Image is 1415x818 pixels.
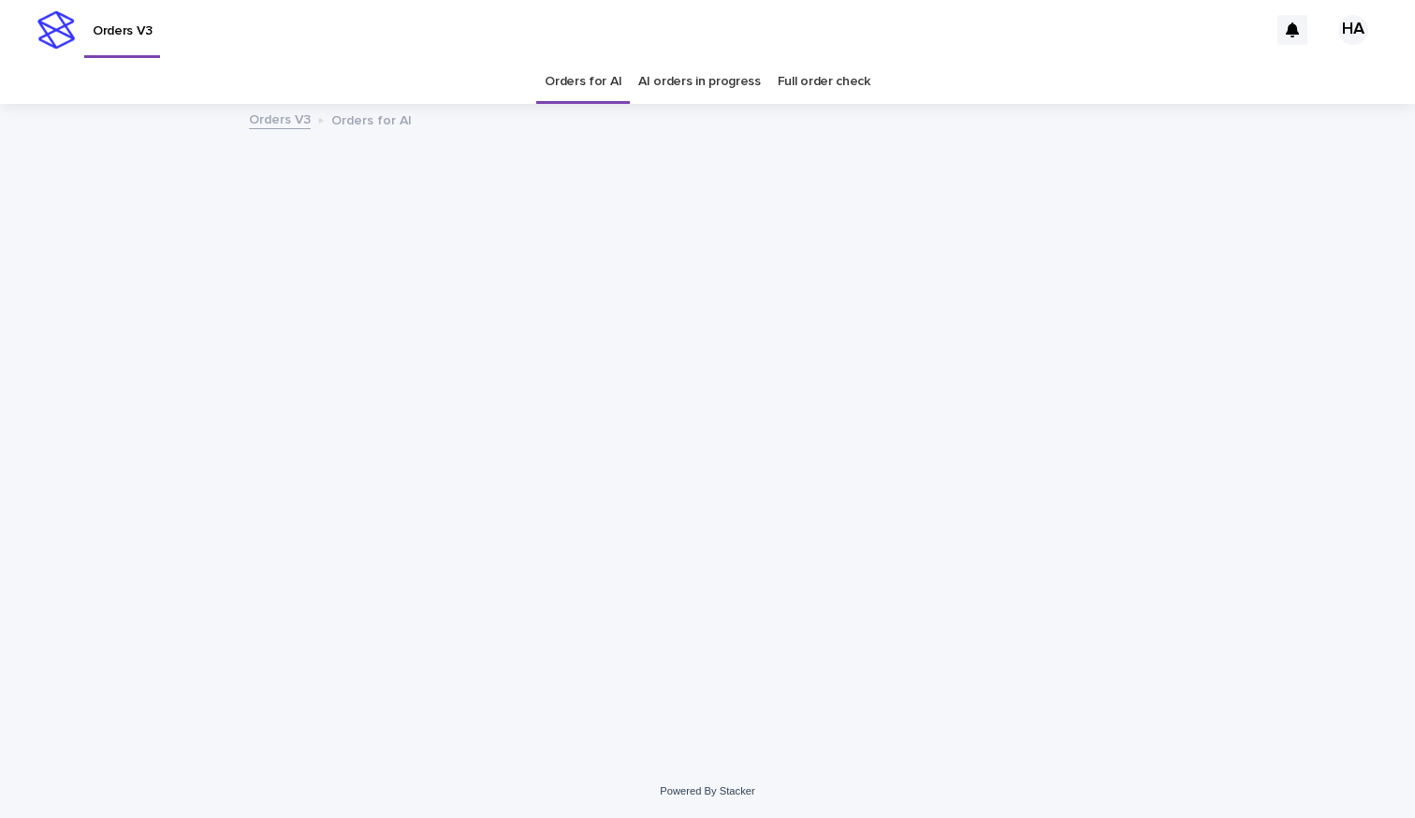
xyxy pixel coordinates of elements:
[1338,15,1368,45] div: HA
[545,60,621,104] a: Orders for AI
[660,785,754,796] a: Powered By Stacker
[249,108,311,129] a: Orders V3
[638,60,761,104] a: AI orders in progress
[778,60,870,104] a: Full order check
[331,109,412,129] p: Orders for AI
[37,11,75,49] img: stacker-logo-s-only.png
